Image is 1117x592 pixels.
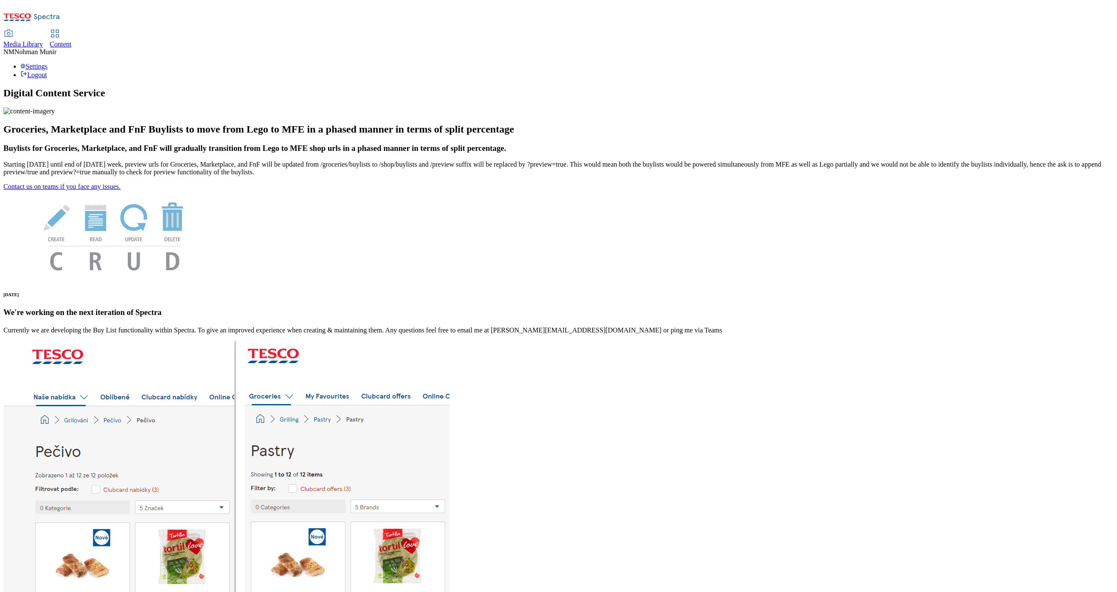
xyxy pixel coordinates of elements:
h6: [DATE] [3,292,1114,297]
a: Media Library [3,30,43,48]
a: Content [50,30,72,48]
span: NM [3,48,14,55]
span: Nohman Munir [14,48,57,55]
span: Content [50,40,72,48]
img: content-imagery [3,107,55,115]
h3: We're working on the next iteration of Spectra [3,308,1114,317]
img: News Image [3,191,225,280]
h1: Digital Content Service [3,87,1114,99]
p: Currently we are developing the Buy List functionality within Spectra. To give an improved experi... [3,326,1114,334]
a: Logout [20,71,47,78]
span: Media Library [3,40,43,48]
h2: Groceries, Marketplace and FnF Buylists to move from Lego to MFE in a phased manner in terms of s... [3,124,1114,135]
a: Settings [20,63,48,70]
a: Contact us on teams if you face any issues. [3,183,121,190]
p: Starting [DATE] until end of [DATE] week, preview urls for Groceries, Marketplace, and FnF will b... [3,161,1114,176]
h3: Buylists for Groceries, Marketplace, and FnF will gradually transition from Lego to MFE shop urls... [3,144,1114,153]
